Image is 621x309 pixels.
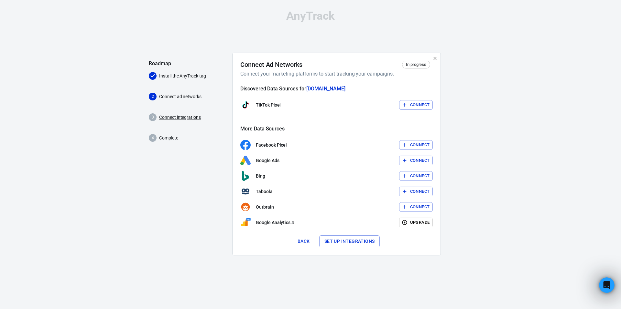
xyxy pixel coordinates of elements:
[149,10,472,22] div: AnyTrack
[399,202,433,212] button: Connect
[599,277,615,293] iframe: Intercom live chat
[399,218,433,228] button: Upgrade
[399,171,433,181] button: Connect
[399,100,433,110] button: Connect
[159,114,201,121] a: Connect integrations
[240,126,433,132] h5: More Data Sources
[319,235,380,247] button: Set up integrations
[256,188,273,195] p: Taboola
[152,94,154,99] text: 2
[256,219,294,226] p: Google Analytics 4
[152,115,154,119] text: 3
[159,73,206,79] a: Install the AnyTrack tag
[256,102,281,108] p: TikTok Pixel
[306,86,345,92] span: [DOMAIN_NAME]
[240,70,430,78] h6: Connect your marketing platforms to start tracking your campaigns.
[159,93,227,100] p: Connect ad networks
[159,135,178,141] a: Complete
[256,157,279,164] p: Google Ads
[240,61,302,68] h4: Connect Ad Networks
[399,140,433,150] button: Connect
[399,156,433,166] button: Connect
[256,173,265,180] p: Bing
[256,142,287,149] p: Facebook Pixel
[399,187,433,197] button: Connect
[240,86,433,92] h5: Discovered Data Sources for
[256,204,274,211] p: Outbrain
[149,60,227,67] h5: Roadmap
[152,136,154,140] text: 4
[404,61,429,68] span: In progress
[293,235,314,247] button: Back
